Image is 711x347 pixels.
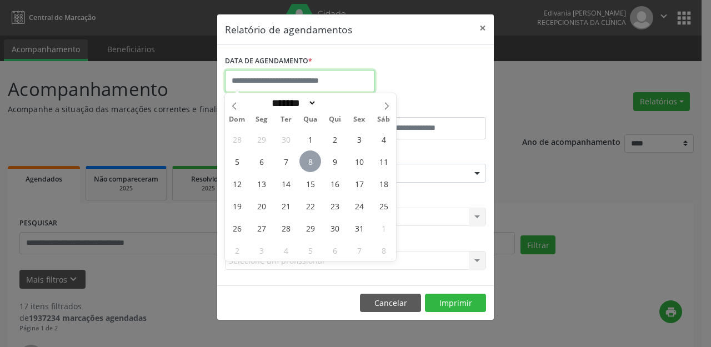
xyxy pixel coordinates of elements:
span: Novembro 2, 2025 [226,239,248,261]
select: Month [268,97,317,109]
span: Outubro 15, 2025 [299,173,321,194]
span: Outubro 9, 2025 [324,150,346,172]
span: Novembro 3, 2025 [251,239,272,261]
button: Cancelar [360,294,421,313]
input: Year [317,97,353,109]
span: Novembro 4, 2025 [275,239,297,261]
span: Qua [298,116,323,123]
span: Outubro 24, 2025 [348,195,370,217]
span: Novembro 5, 2025 [299,239,321,261]
button: Close [472,14,494,42]
span: Outubro 6, 2025 [251,150,272,172]
span: Setembro 28, 2025 [226,128,248,150]
span: Outubro 8, 2025 [299,150,321,172]
span: Sex [347,116,372,123]
span: Outubro 23, 2025 [324,195,346,217]
span: Outubro 22, 2025 [299,195,321,217]
span: Outubro 5, 2025 [226,150,248,172]
span: Outubro 4, 2025 [373,128,394,150]
span: Novembro 8, 2025 [373,239,394,261]
span: Setembro 30, 2025 [275,128,297,150]
span: Outubro 2, 2025 [324,128,346,150]
span: Outubro 31, 2025 [348,217,370,239]
span: Outubro 13, 2025 [251,173,272,194]
span: Novembro 7, 2025 [348,239,370,261]
h5: Relatório de agendamentos [225,22,352,37]
span: Outubro 1, 2025 [299,128,321,150]
span: Dom [225,116,249,123]
span: Outubro 27, 2025 [251,217,272,239]
span: Outubro 26, 2025 [226,217,248,239]
span: Ter [274,116,298,123]
span: Sáb [372,116,396,123]
span: Novembro 1, 2025 [373,217,394,239]
span: Outubro 10, 2025 [348,150,370,172]
span: Setembro 29, 2025 [251,128,272,150]
button: Imprimir [425,294,486,313]
span: Outubro 21, 2025 [275,195,297,217]
span: Outubro 7, 2025 [275,150,297,172]
span: Outubro 3, 2025 [348,128,370,150]
span: Outubro 14, 2025 [275,173,297,194]
span: Outubro 25, 2025 [373,195,394,217]
label: DATA DE AGENDAMENTO [225,53,312,70]
span: Outubro 19, 2025 [226,195,248,217]
span: Outubro 17, 2025 [348,173,370,194]
span: Outubro 20, 2025 [251,195,272,217]
span: Qui [323,116,347,123]
span: Outubro 11, 2025 [373,150,394,172]
span: Outubro 29, 2025 [299,217,321,239]
span: Outubro 16, 2025 [324,173,346,194]
span: Seg [249,116,274,123]
span: Outubro 30, 2025 [324,217,346,239]
span: Novembro 6, 2025 [324,239,346,261]
span: Outubro 28, 2025 [275,217,297,239]
span: Outubro 12, 2025 [226,173,248,194]
label: ATÉ [358,100,486,117]
span: Outubro 18, 2025 [373,173,394,194]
